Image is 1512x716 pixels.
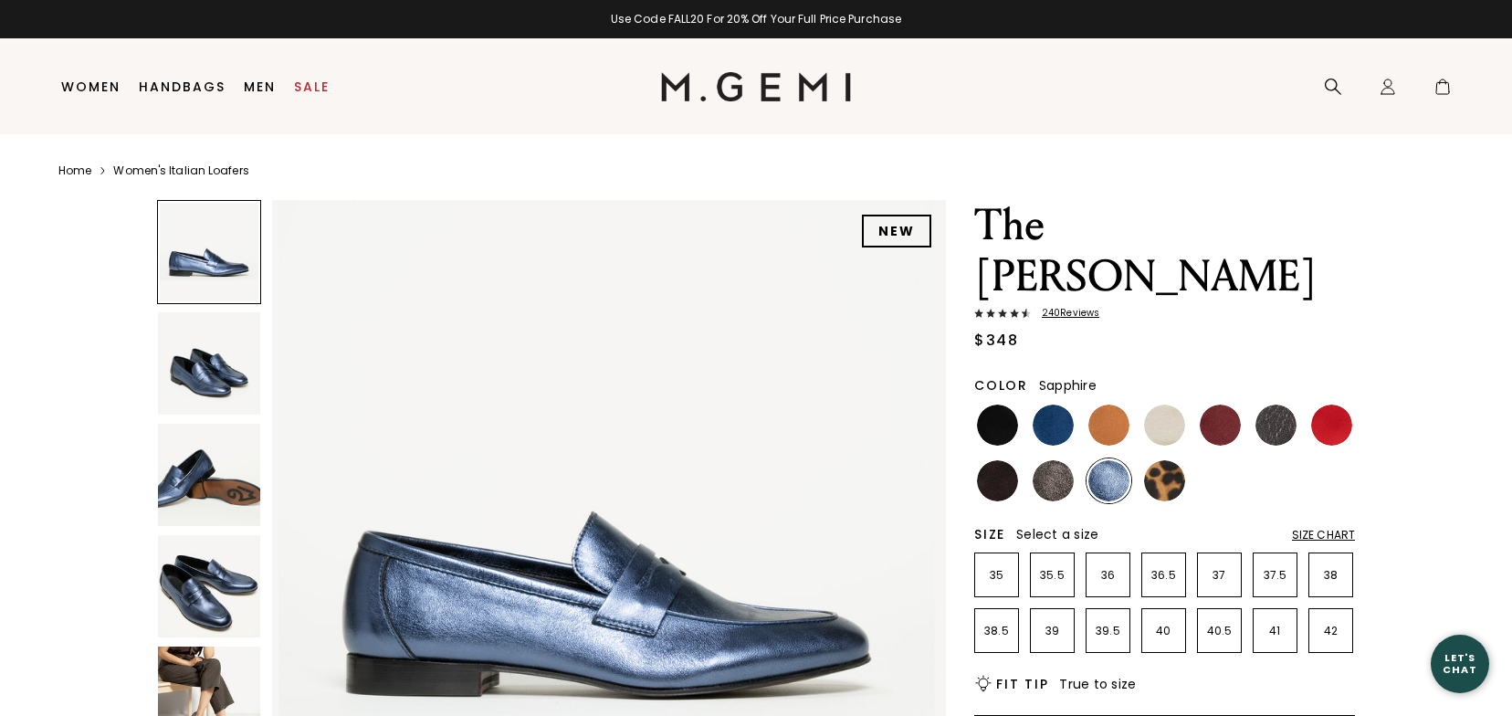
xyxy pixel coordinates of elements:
p: 40 [1142,624,1185,638]
span: Sapphire [1039,376,1097,395]
a: Men [244,79,276,94]
img: Sunset Red [1311,405,1352,446]
div: NEW [862,215,931,247]
img: Leopard [1144,460,1185,501]
p: 42 [1309,624,1352,638]
img: The Sacca Donna [158,535,260,637]
img: Dark Gunmetal [1255,405,1297,446]
span: Select a size [1016,525,1098,543]
h2: Fit Tip [996,677,1048,691]
a: Home [58,163,91,178]
div: Size Chart [1292,528,1355,542]
p: 40.5 [1198,624,1241,638]
p: 37.5 [1254,568,1297,583]
p: 38.5 [975,624,1018,638]
img: Sapphire [1088,460,1129,501]
div: $348 [974,330,1018,352]
span: True to size [1059,675,1136,693]
span: 240 Review s [1031,308,1099,319]
img: The Sacca Donna [158,312,260,415]
img: M.Gemi [661,72,852,101]
p: 35 [975,568,1018,583]
p: 36 [1087,568,1129,583]
h1: The [PERSON_NAME] [974,200,1355,302]
a: Women's Italian Loafers [113,163,248,178]
h2: Color [974,378,1028,393]
p: 37 [1198,568,1241,583]
img: Black [977,405,1018,446]
img: Navy [1033,405,1074,446]
img: Cocoa [1033,460,1074,501]
p: 35.5 [1031,568,1074,583]
img: Light Oatmeal [1144,405,1185,446]
div: Let's Chat [1431,652,1489,675]
a: Handbags [139,79,226,94]
p: 36.5 [1142,568,1185,583]
p: 41 [1254,624,1297,638]
img: Dark Chocolate [977,460,1018,501]
p: 38 [1309,568,1352,583]
img: The Sacca Donna [158,424,260,526]
p: 39 [1031,624,1074,638]
a: Sale [294,79,330,94]
a: 240Reviews [974,308,1355,322]
a: Women [61,79,121,94]
h2: Size [974,527,1005,542]
img: Burgundy [1200,405,1241,446]
p: 39.5 [1087,624,1129,638]
img: Luggage [1088,405,1129,446]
